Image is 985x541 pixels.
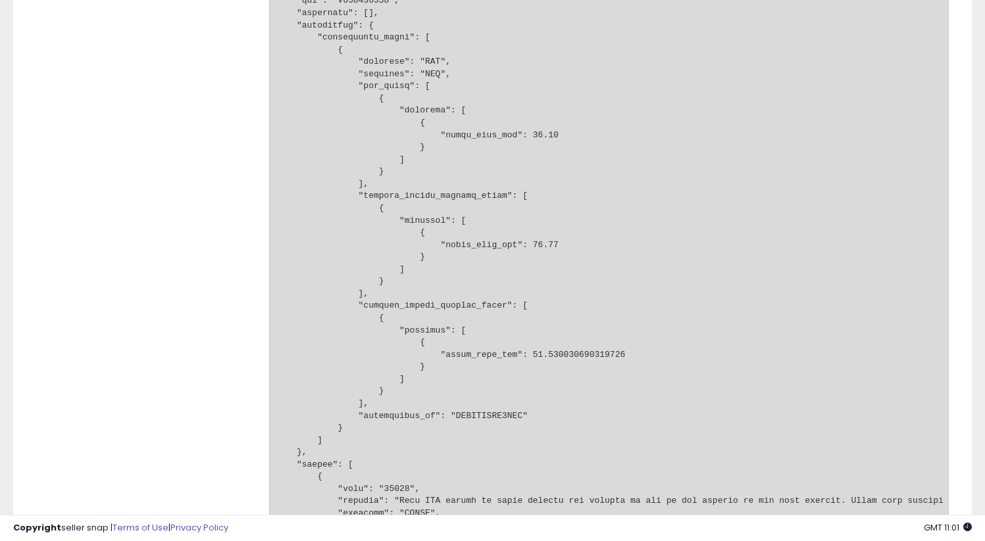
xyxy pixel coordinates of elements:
[13,522,228,534] div: seller snap | |
[170,521,228,534] a: Privacy Policy
[113,521,168,534] a: Terms of Use
[13,521,61,534] strong: Copyright
[924,521,972,534] span: 2025-08-13 11:01 GMT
